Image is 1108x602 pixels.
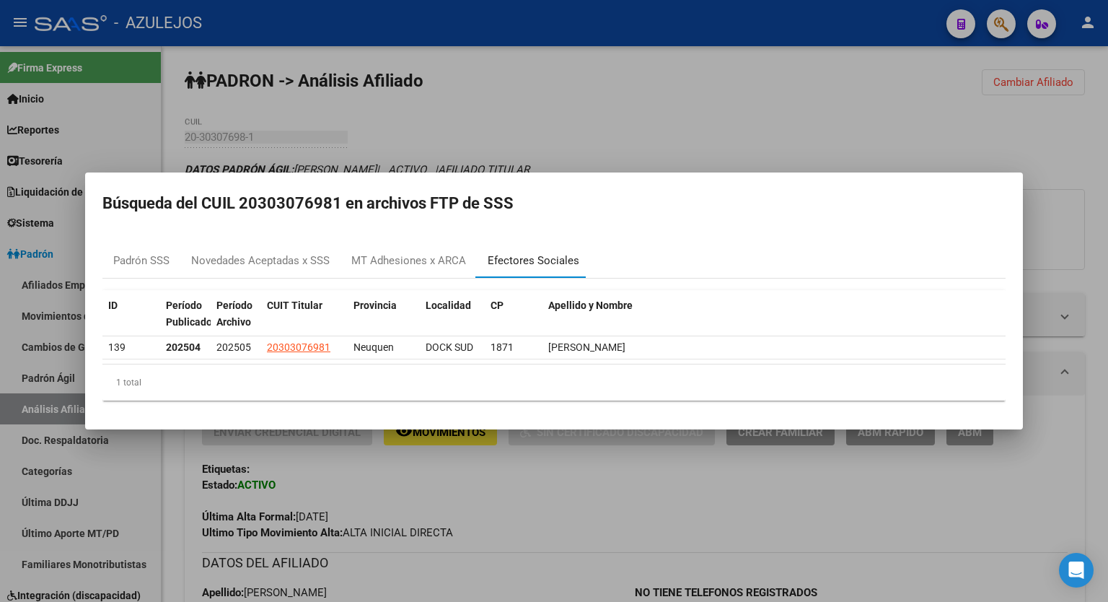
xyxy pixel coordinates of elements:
div: Open Intercom Messenger [1059,553,1094,588]
span: DOCK SUD [426,341,473,353]
datatable-header-cell: Apellido y Nombre [542,290,1006,338]
strong: 202504 [166,341,201,353]
span: [PERSON_NAME] [548,341,625,353]
datatable-header-cell: Período Archivo [211,290,261,338]
datatable-header-cell: Localidad [420,290,485,338]
span: ID [108,300,118,311]
div: MT Adhesiones x ARCA [351,253,466,269]
datatable-header-cell: Período Publicado [160,290,211,338]
span: 139 [108,341,126,353]
div: 1 total [102,365,1006,401]
div: Novedades Aceptadas x SSS [191,253,330,269]
span: CUIT Titular [267,300,322,311]
span: Localidad [426,300,471,311]
span: 1871 [491,341,514,353]
span: Neuquen [353,341,394,353]
span: 202505 [216,341,251,353]
span: CP [491,300,504,311]
span: 20303076981 [267,341,330,353]
span: Apellido y Nombre [548,300,633,311]
span: Período Archivo [216,300,252,328]
datatable-header-cell: CP [485,290,542,338]
span: Período Publicado [166,300,212,328]
h2: Búsqueda del CUIL 20303076981 en archivos FTP de SSS [102,190,1006,217]
div: Efectores Sociales [488,253,579,269]
datatable-header-cell: Provincia [348,290,420,338]
datatable-header-cell: CUIT Titular [261,290,348,338]
datatable-header-cell: ID [102,290,160,338]
span: Provincia [353,300,397,311]
div: Padrón SSS [113,253,170,269]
